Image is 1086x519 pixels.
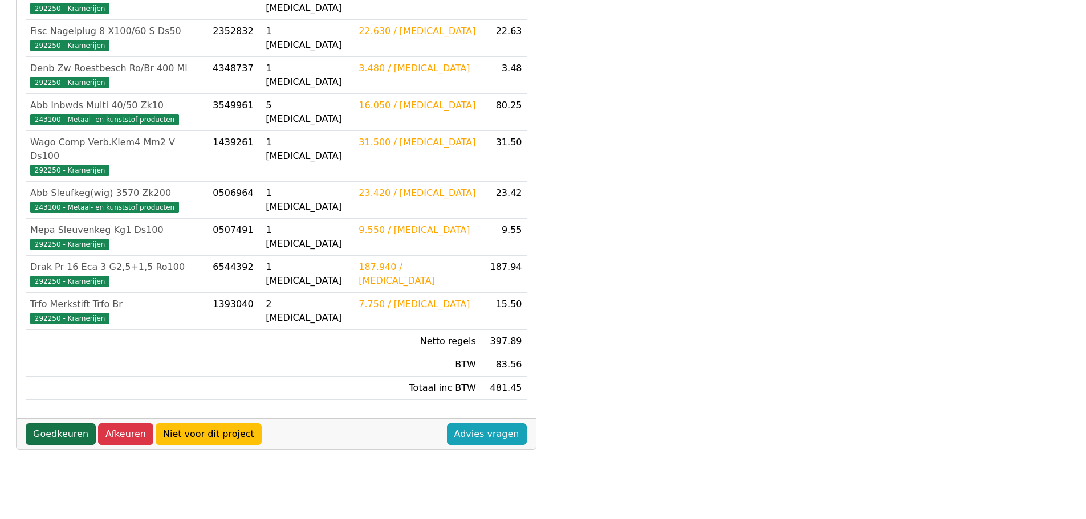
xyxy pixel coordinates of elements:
div: Abb Sleufkeg(wig) 3570 Zk200 [30,186,204,200]
td: 4348737 [208,57,261,94]
div: 2 [MEDICAL_DATA] [266,297,349,325]
div: 3.480 / [MEDICAL_DATA] [359,62,476,75]
td: 481.45 [481,377,527,400]
a: Fisc Nagelplug 8 X100/60 S Ds50292250 - Kramerijen [30,24,204,52]
td: 31.50 [481,131,527,182]
td: 22.63 [481,20,527,57]
td: 9.55 [481,219,527,256]
span: 292250 - Kramerijen [30,77,109,88]
td: 1393040 [208,293,261,330]
div: 1 [MEDICAL_DATA] [266,186,349,214]
a: Drak Pr 16 Eca 3 G2,5+1,5 Ro100292250 - Kramerijen [30,260,204,288]
div: 23.420 / [MEDICAL_DATA] [359,186,476,200]
span: 243100 - Metaal- en kunststof producten [30,114,179,125]
div: 31.500 / [MEDICAL_DATA] [359,136,476,149]
a: Advies vragen [447,423,527,445]
td: 83.56 [481,353,527,377]
div: Abb Inbwds Multi 40/50 Zk10 [30,99,204,112]
td: 23.42 [481,182,527,219]
a: Abb Sleufkeg(wig) 3570 Zk200243100 - Metaal- en kunststof producten [30,186,204,214]
div: 1 [MEDICAL_DATA] [266,136,349,163]
td: Netto regels [354,330,481,353]
a: Niet voor dit project [156,423,262,445]
td: Totaal inc BTW [354,377,481,400]
div: Drak Pr 16 Eca 3 G2,5+1,5 Ro100 [30,260,204,274]
td: 0506964 [208,182,261,219]
td: 2352832 [208,20,261,57]
a: Wago Comp Verb.Klem4 Mm2 V Ds100292250 - Kramerijen [30,136,204,177]
div: 16.050 / [MEDICAL_DATA] [359,99,476,112]
div: 7.750 / [MEDICAL_DATA] [359,297,476,311]
div: Denb Zw Roestbesch Ro/Br 400 Ml [30,62,204,75]
td: 6544392 [208,256,261,293]
td: 15.50 [481,293,527,330]
td: 1439261 [208,131,261,182]
div: 5 [MEDICAL_DATA] [266,99,349,126]
td: 0507491 [208,219,261,256]
div: 1 [MEDICAL_DATA] [266,223,349,251]
div: Fisc Nagelplug 8 X100/60 S Ds50 [30,24,204,38]
td: 397.89 [481,330,527,353]
span: 292250 - Kramerijen [30,165,109,176]
div: 22.630 / [MEDICAL_DATA] [359,24,476,38]
span: 292250 - Kramerijen [30,239,109,250]
span: 243100 - Metaal- en kunststof producten [30,202,179,213]
td: 80.25 [481,94,527,131]
a: Mepa Sleuvenkeg Kg1 Ds100292250 - Kramerijen [30,223,204,251]
a: Abb Inbwds Multi 40/50 Zk10243100 - Metaal- en kunststof producten [30,99,204,126]
a: Goedkeuren [26,423,96,445]
span: 292250 - Kramerijen [30,276,109,287]
span: 292250 - Kramerijen [30,313,109,324]
td: BTW [354,353,481,377]
a: Trfo Merkstift Trfo Br292250 - Kramerijen [30,297,204,325]
span: 292250 - Kramerijen [30,3,109,14]
td: 187.94 [481,256,527,293]
div: Mepa Sleuvenkeg Kg1 Ds100 [30,223,204,237]
div: Trfo Merkstift Trfo Br [30,297,204,311]
span: 292250 - Kramerijen [30,40,109,51]
div: 9.550 / [MEDICAL_DATA] [359,223,476,237]
td: 3.48 [481,57,527,94]
a: Afkeuren [98,423,153,445]
td: 3549961 [208,94,261,131]
div: Wago Comp Verb.Klem4 Mm2 V Ds100 [30,136,204,163]
div: 1 [MEDICAL_DATA] [266,24,349,52]
div: 1 [MEDICAL_DATA] [266,62,349,89]
div: 1 [MEDICAL_DATA] [266,260,349,288]
div: 187.940 / [MEDICAL_DATA] [359,260,476,288]
a: Denb Zw Roestbesch Ro/Br 400 Ml292250 - Kramerijen [30,62,204,89]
